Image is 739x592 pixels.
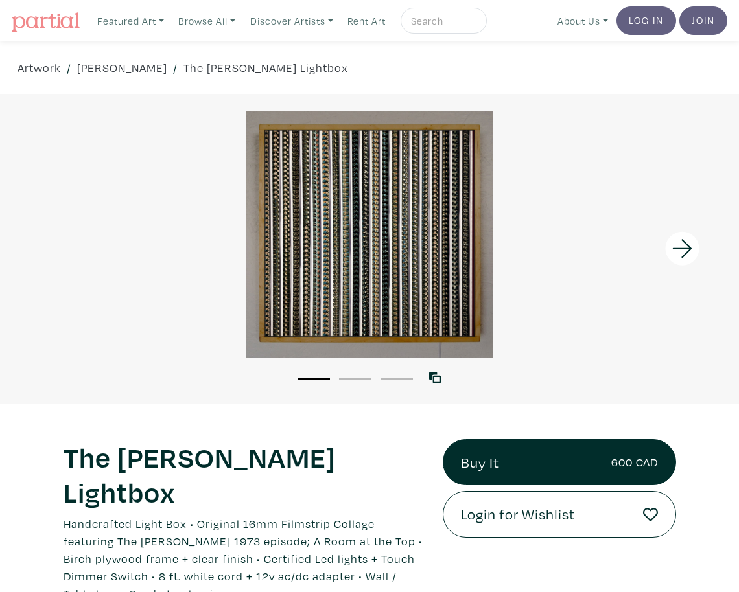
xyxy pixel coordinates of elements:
[18,59,61,76] a: Artwork
[552,8,614,34] a: About Us
[381,378,413,380] button: 3 of 3
[616,6,676,35] a: Log In
[298,378,330,380] button: 1 of 3
[679,6,727,35] a: Join
[611,453,658,471] small: 600 CAD
[172,8,241,34] a: Browse All
[244,8,339,34] a: Discover Artists
[339,378,371,380] button: 2 of 3
[410,13,475,29] input: Search
[64,439,423,509] h1: The [PERSON_NAME] Lightbox
[173,59,178,76] span: /
[183,59,348,76] a: The [PERSON_NAME] Lightbox
[77,59,167,76] a: [PERSON_NAME]
[67,59,71,76] span: /
[91,8,170,34] a: Featured Art
[443,491,676,538] a: Login for Wishlist
[342,8,392,34] a: Rent Art
[461,503,575,525] span: Login for Wishlist
[443,439,676,486] a: Buy It600 CAD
